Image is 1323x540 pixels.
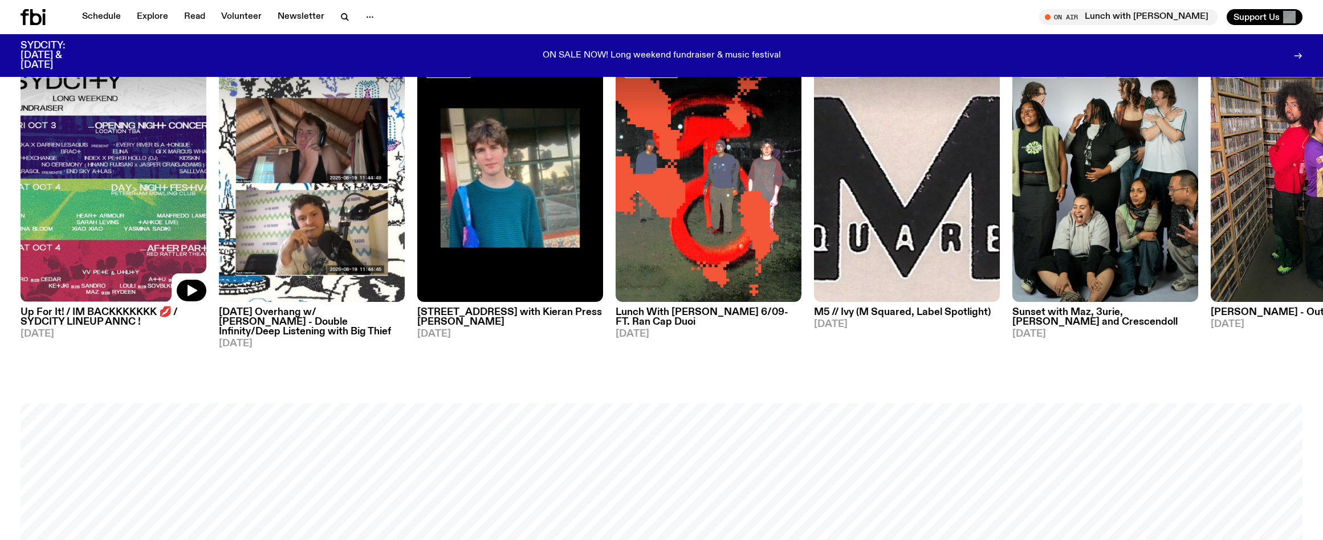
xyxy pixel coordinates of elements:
[219,302,405,349] a: [DATE] Overhang w/ [PERSON_NAME] - Double Infinity/Deep Listening with Big Thief[DATE]
[616,329,801,339] span: [DATE]
[130,9,175,25] a: Explore
[75,9,128,25] a: Schedule
[1012,308,1198,327] h3: Sunset with Maz, 3urie, [PERSON_NAME] and Crescendoll
[616,308,801,327] h3: Lunch With [PERSON_NAME] 6/09- FT. Ran Cap Duoi
[1227,9,1302,25] button: Support Us
[814,302,1000,329] a: M5 // Ivy (M Squared, Label Spotlight)[DATE]
[219,339,405,349] span: [DATE]
[417,302,603,339] a: [STREET_ADDRESS] with Kieran Press [PERSON_NAME][DATE]
[21,329,206,339] span: [DATE]
[1012,329,1198,339] span: [DATE]
[814,320,1000,329] span: [DATE]
[214,9,268,25] a: Volunteer
[1012,302,1198,339] a: Sunset with Maz, 3urie, [PERSON_NAME] and Crescendoll[DATE]
[814,308,1000,317] h3: M5 // Ivy (M Squared, Label Spotlight)
[616,302,801,339] a: Lunch With [PERSON_NAME] 6/09- FT. Ran Cap Duoi[DATE]
[21,302,206,339] a: Up For It! / IM BACKKKKKKK 💋 / SYDCITY LINEUP ANNC ![DATE]
[271,9,331,25] a: Newsletter
[1039,9,1218,25] button: On AirLunch with [PERSON_NAME]
[177,9,212,25] a: Read
[417,329,603,339] span: [DATE]
[543,51,781,61] p: ON SALE NOW! Long weekend fundraiser & music festival
[21,41,93,70] h3: SYDCITY: [DATE] & [DATE]
[1234,12,1280,22] span: Support Us
[219,308,405,337] h3: [DATE] Overhang w/ [PERSON_NAME] - Double Infinity/Deep Listening with Big Thief
[21,308,206,327] h3: Up For It! / IM BACKKKKKKK 💋 / SYDCITY LINEUP ANNC !
[417,308,603,327] h3: [STREET_ADDRESS] with Kieran Press [PERSON_NAME]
